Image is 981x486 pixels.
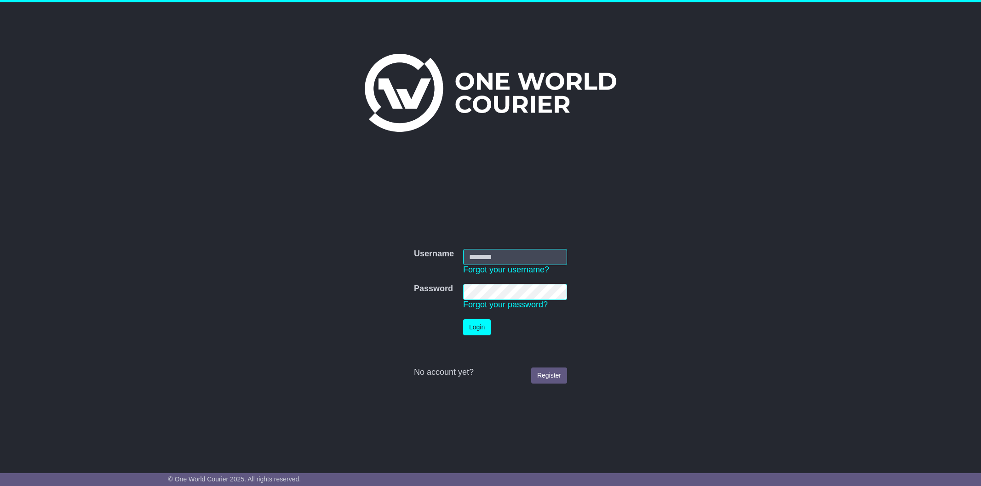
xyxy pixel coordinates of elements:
[463,265,549,274] a: Forgot your username?
[365,54,616,132] img: One World
[414,284,453,294] label: Password
[463,319,491,335] button: Login
[414,367,567,378] div: No account yet?
[168,475,301,483] span: © One World Courier 2025. All rights reserved.
[463,300,548,309] a: Forgot your password?
[414,249,454,259] label: Username
[531,367,567,384] a: Register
